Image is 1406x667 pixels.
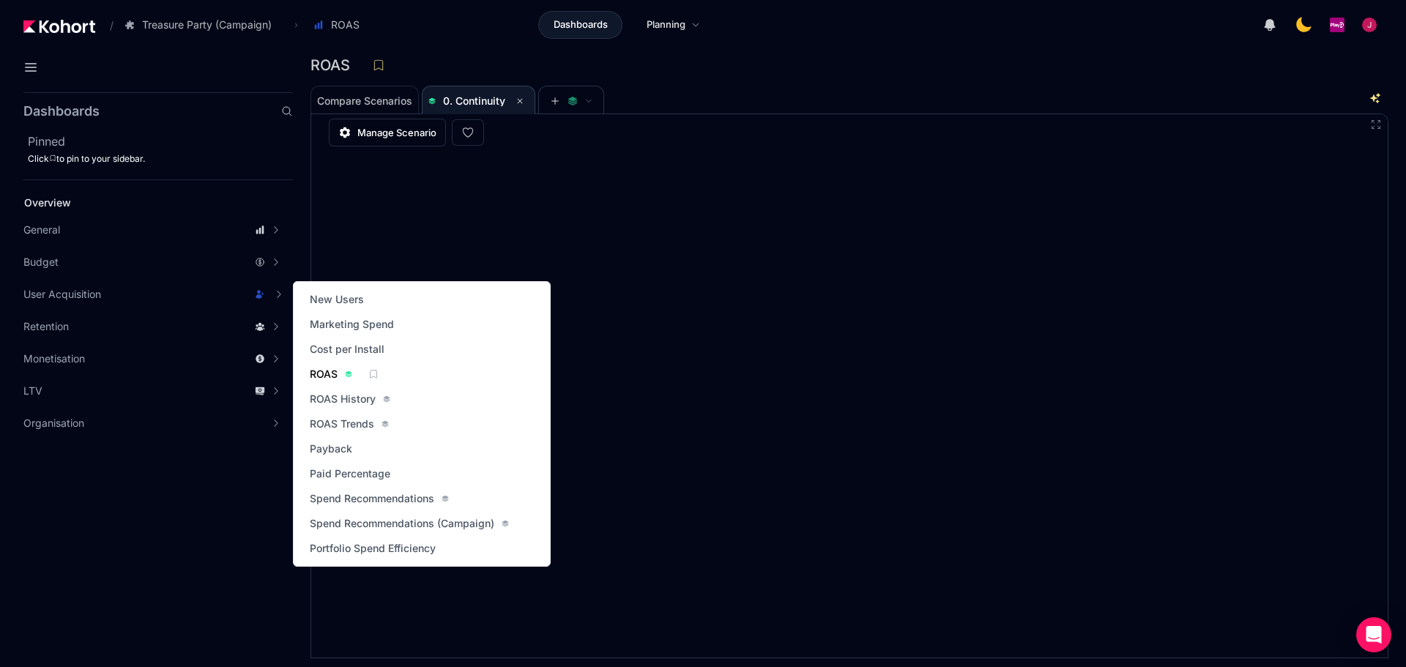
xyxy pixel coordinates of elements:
img: Kohort logo [23,20,95,33]
a: Spend Recommendations (Campaign) [305,513,513,534]
span: Planning [647,18,685,32]
span: LTV [23,384,42,398]
h3: ROAS [310,58,359,72]
span: / [98,18,114,33]
a: Portfolio Spend Efficiency [305,538,440,559]
a: ROAS Trends [305,414,393,434]
span: ROAS [310,367,338,381]
span: Cost per Install [310,342,384,357]
button: Treasure Party (Campaign) [116,12,287,37]
span: Monetisation [23,351,85,366]
span: Spend Recommendations [310,491,434,506]
span: General [23,223,60,237]
a: Planning [631,11,715,39]
a: Marketing Spend [305,314,398,335]
button: ROAS [305,12,375,37]
a: Payback [305,439,357,459]
button: Fullscreen [1370,119,1382,130]
span: Dashboards [554,18,608,32]
a: Dashboards [538,11,622,39]
a: Manage Scenario [329,119,446,146]
span: 0. Continuity [443,94,505,107]
img: logo_PlayQ_20230721100321046856.png [1330,18,1344,32]
span: › [291,19,301,31]
a: New Users [305,289,368,310]
span: ROAS History [310,392,376,406]
a: Cost per Install [305,339,389,359]
span: Paid Percentage [310,466,390,481]
div: Click to pin to your sidebar. [28,153,293,165]
h2: Pinned [28,133,293,150]
span: Retention [23,319,69,334]
span: Overview [24,196,71,209]
span: Budget [23,255,59,269]
span: Organisation [23,416,84,431]
span: User Acquisition [23,287,101,302]
span: Payback [310,441,352,456]
span: Treasure Party (Campaign) [142,18,272,32]
span: Compare Scenarios [317,96,412,106]
span: Manage Scenario [357,125,436,140]
a: Overview [19,192,268,214]
span: ROAS [331,18,360,32]
a: ROAS [305,364,357,384]
a: Spend Recommendations [305,488,453,509]
span: Spend Recommendations (Campaign) [310,516,494,531]
a: ROAS History [305,389,395,409]
a: Paid Percentage [305,463,395,484]
span: New Users [310,292,364,307]
h2: Dashboards [23,105,100,118]
span: Portfolio Spend Efficiency [310,541,436,556]
span: ROAS Trends [310,417,374,431]
span: Marketing Spend [310,317,394,332]
div: Open Intercom Messenger [1356,617,1391,652]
